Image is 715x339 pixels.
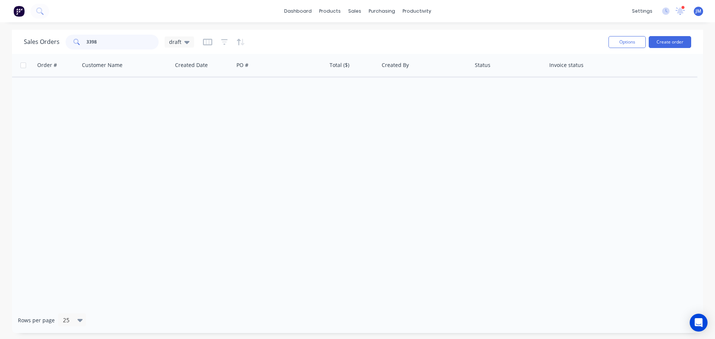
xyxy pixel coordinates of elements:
div: productivity [399,6,435,17]
div: purchasing [365,6,399,17]
div: Invoice status [549,61,584,69]
a: dashboard [280,6,315,17]
h1: Sales Orders [24,38,60,45]
div: Created By [382,61,409,69]
div: Open Intercom Messenger [690,314,708,332]
div: settings [628,6,656,17]
div: sales [344,6,365,17]
span: draft [169,38,181,46]
div: Total ($) [330,61,349,69]
button: Create order [649,36,691,48]
span: Rows per page [18,317,55,324]
div: products [315,6,344,17]
div: PO # [236,61,248,69]
div: Order # [37,61,57,69]
div: Created Date [175,61,208,69]
button: Options [608,36,646,48]
div: Customer Name [82,61,123,69]
div: Status [475,61,490,69]
img: Factory [13,6,25,17]
span: JM [696,8,701,15]
input: Search... [86,35,159,49]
